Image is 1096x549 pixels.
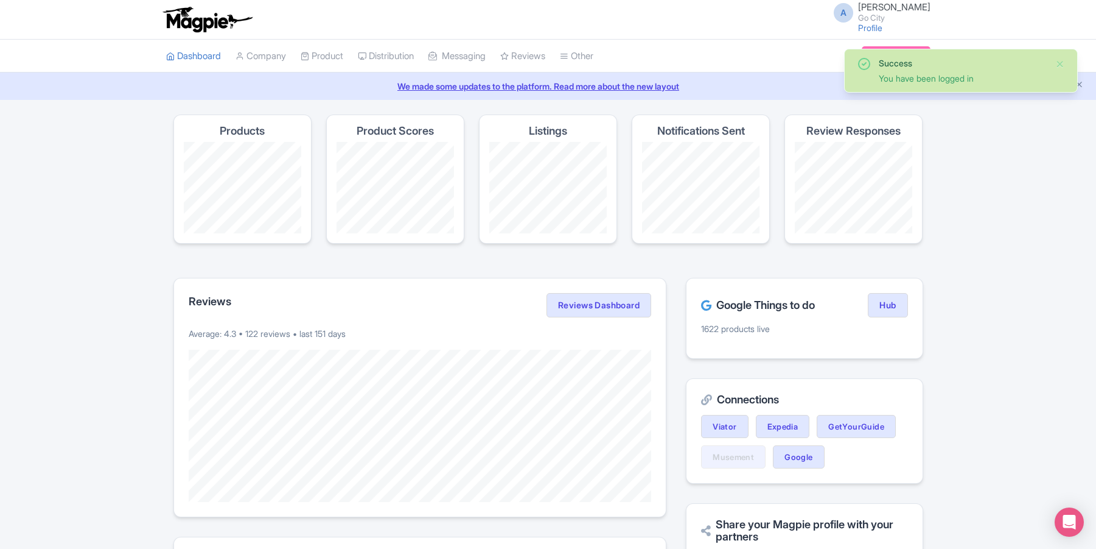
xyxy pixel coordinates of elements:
[428,40,486,73] a: Messaging
[862,46,930,65] a: Subscription
[701,322,907,335] p: 1622 products live
[1055,57,1065,71] button: Close
[773,445,824,469] a: Google
[529,125,567,137] h4: Listings
[657,125,745,137] h4: Notifications Sent
[357,125,434,137] h4: Product Scores
[858,1,930,13] span: [PERSON_NAME]
[806,125,901,137] h4: Review Responses
[868,293,907,317] a: Hub
[817,415,896,438] a: GetYourGuide
[756,415,810,438] a: Expedia
[189,327,652,340] p: Average: 4.3 • 122 reviews • last 151 days
[560,40,593,73] a: Other
[160,6,254,33] img: logo-ab69f6fb50320c5b225c76a69d11143b.png
[189,296,231,308] h2: Reviews
[701,394,907,406] h2: Connections
[301,40,343,73] a: Product
[166,40,221,73] a: Dashboard
[879,57,1045,69] div: Success
[358,40,414,73] a: Distribution
[858,23,882,33] a: Profile
[701,519,907,543] h2: Share your Magpie profile with your partners
[879,72,1045,85] div: You have been logged in
[858,14,930,22] small: Go City
[701,445,766,469] a: Musement
[7,80,1089,93] a: We made some updates to the platform. Read more about the new layout
[834,3,853,23] span: A
[1075,79,1084,93] button: Close announcement
[701,415,748,438] a: Viator
[546,293,651,317] a: Reviews Dashboard
[701,299,815,311] h2: Google Things to do
[500,40,545,73] a: Reviews
[826,2,930,22] a: A [PERSON_NAME] Go City
[236,40,286,73] a: Company
[1055,508,1084,537] div: Open Intercom Messenger
[220,125,265,137] h4: Products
